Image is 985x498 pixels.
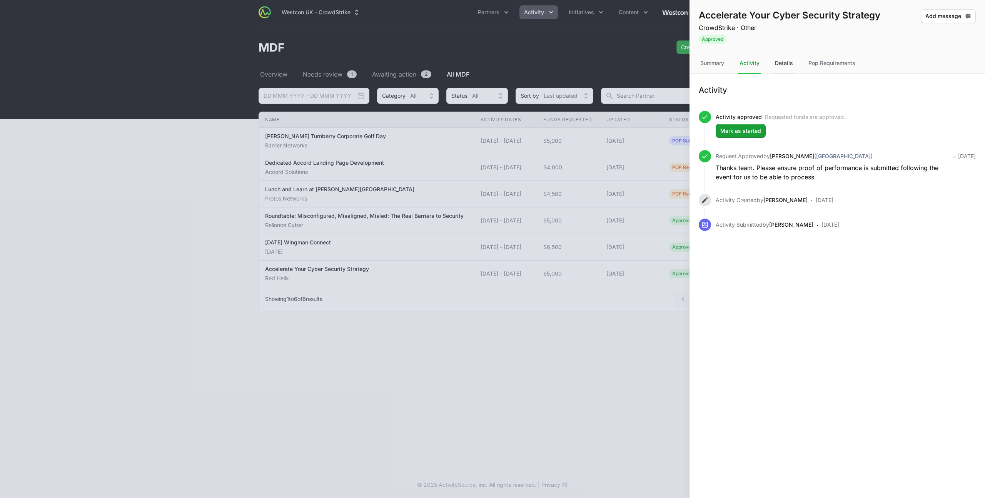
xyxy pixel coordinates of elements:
a: [PERSON_NAME] [763,197,808,203]
span: Add message [925,12,971,21]
ul: Activity history timeline [699,111,976,243]
time: [DATE] [958,153,976,159]
span: Activity approved [716,114,762,120]
a: [PERSON_NAME]([GEOGRAPHIC_DATA]) [770,153,873,159]
div: Details [773,53,795,74]
h1: Accelerate Your Cyber Security Strategy [699,9,880,22]
button: Add message [921,9,976,23]
time: [DATE] [821,221,839,228]
span: · [953,152,955,182]
div: Activity [738,53,761,74]
p: CrowdStrike · Other [699,23,880,32]
p: Activity Submitted by [716,221,813,231]
a: [PERSON_NAME] [769,221,813,228]
span: ([GEOGRAPHIC_DATA]) [814,153,873,159]
span: · [816,220,818,231]
button: Mark as started [716,124,766,138]
p: Activity Created by [716,196,808,206]
div: Pop Requirements [807,53,857,74]
p: Thanks team. Please ensure proof of performance is submitted following the event for us to be abl... [716,163,950,182]
p: Request Approved by [716,152,950,160]
time: [DATE] [816,197,833,203]
span: Mark as started [720,126,761,135]
div: Summary [699,53,726,74]
span: · [811,196,813,206]
div: Activity actions [921,9,976,44]
span: Activity Status [699,34,880,44]
span: · Requested funds are approved. [762,114,845,120]
nav: Tabs [689,53,985,74]
h1: Activity [699,85,976,95]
